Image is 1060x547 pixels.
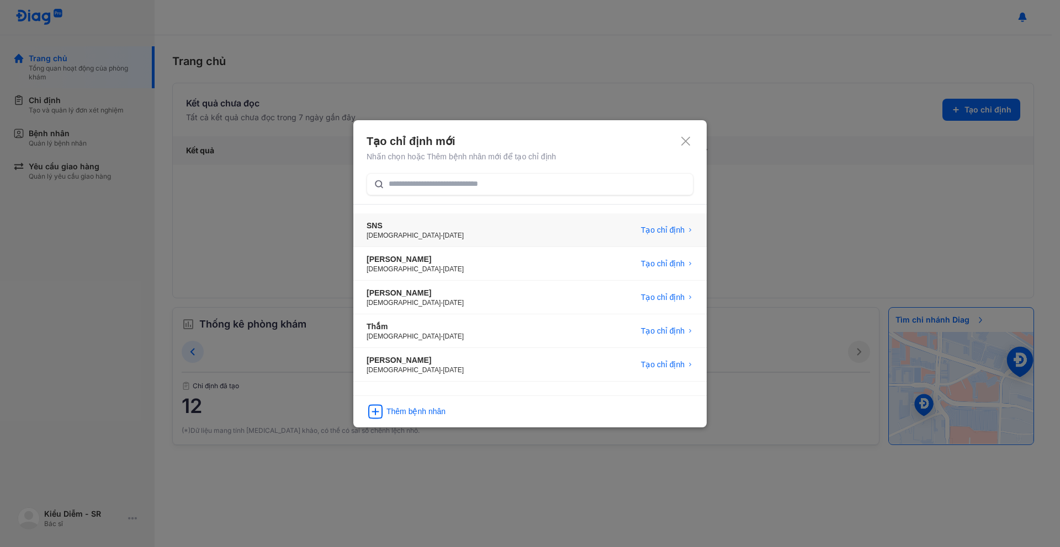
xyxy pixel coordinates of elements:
[367,333,441,340] span: [DEMOGRAPHIC_DATA]
[443,299,464,307] span: [DATE]
[367,366,441,374] span: [DEMOGRAPHIC_DATA]
[367,254,464,265] div: [PERSON_NAME]
[367,321,464,332] div: Thắm
[367,287,464,298] div: [PERSON_NAME]
[367,151,693,162] div: Nhấn chọn hoặc Thêm bệnh nhân mới để tạo chỉ định
[641,292,685,303] span: Tạo chỉ định
[443,333,464,340] span: [DATE]
[441,299,443,307] span: -
[443,265,464,273] span: [DATE]
[641,325,685,336] span: Tạo chỉ định
[443,366,464,374] span: [DATE]
[386,406,446,417] div: Thêm bệnh nhân
[443,232,464,239] span: [DATE]
[367,355,464,366] div: [PERSON_NAME]
[441,366,443,374] span: -
[641,359,685,370] span: Tạo chỉ định
[367,265,441,273] span: [DEMOGRAPHIC_DATA]
[441,232,443,239] span: -
[367,220,464,231] div: SNS
[367,299,441,307] span: [DEMOGRAPHIC_DATA]
[641,224,685,235] span: Tạo chỉ định
[367,133,693,149] div: Tạo chỉ định mới
[441,265,443,273] span: -
[641,258,685,269] span: Tạo chỉ định
[367,232,441,239] span: [DEMOGRAPHIC_DATA]
[441,333,443,340] span: -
